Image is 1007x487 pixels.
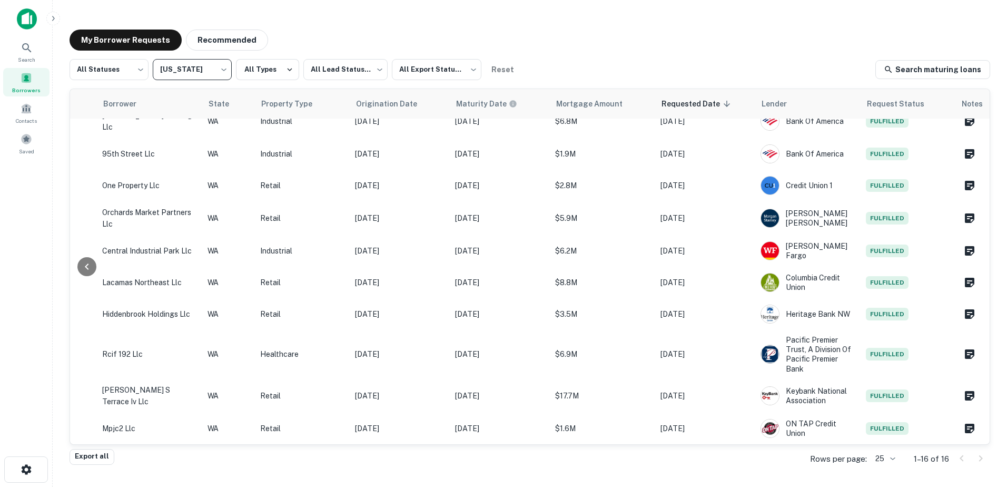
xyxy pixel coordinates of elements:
[660,348,750,360] p: [DATE]
[555,115,650,127] p: $6.8M
[97,89,202,119] th: Borrower
[102,423,197,434] p: mpjc2 llc
[761,274,779,291] img: picture
[355,180,445,191] p: [DATE]
[260,390,344,402] p: Retail
[662,98,734,110] span: Requested Date
[761,420,779,437] img: picture
[19,147,34,155] span: Saved
[260,423,344,434] p: Retail
[18,55,35,64] span: Search
[355,423,445,434] p: [DATE]
[208,148,250,160] p: WA
[355,212,445,224] p: [DATE]
[102,277,197,288] p: lacamas northeast llc
[236,59,299,80] button: All Types
[660,245,750,257] p: [DATE]
[260,245,344,257] p: Industrial
[3,68,50,96] a: Borrowers
[961,210,979,226] button: Create a note for this borrower request
[761,305,779,323] img: picture
[103,98,150,110] span: Borrower
[355,115,445,127] p: [DATE]
[871,451,897,466] div: 25
[761,305,855,324] div: Heritage Bank NW
[866,276,909,289] span: Fulfilled
[761,335,855,374] div: Pacific Premier Trust, A Division Of Pacific Premier Bank
[355,245,445,257] p: [DATE]
[555,212,650,224] p: $5.9M
[455,308,545,320] p: [DATE]
[961,146,979,162] button: Create a note for this borrower request
[208,308,250,320] p: WA
[954,403,1007,453] div: Chat Widget
[455,148,545,160] p: [DATE]
[655,89,755,119] th: Requested Date
[261,98,326,110] span: Property Type
[660,115,750,127] p: [DATE]
[3,99,50,127] a: Contacts
[102,110,197,133] p: [PERSON_NAME] holdings llc
[866,308,909,320] span: Fulfilled
[208,348,250,360] p: WA
[260,115,344,127] p: Industrial
[660,180,750,191] p: [DATE]
[555,308,650,320] p: $3.5M
[392,56,481,83] div: All Export Statuses
[455,348,545,360] p: [DATE]
[350,89,450,119] th: Origination Date
[17,8,37,30] img: capitalize-icon.png
[260,308,344,320] p: Retail
[255,89,350,119] th: Property Type
[866,179,909,192] span: Fulfilled
[202,89,255,119] th: State
[208,115,250,127] p: WA
[761,209,779,227] img: picture
[555,245,650,257] p: $6.2M
[16,116,37,125] span: Contacts
[810,453,867,465] p: Rows per page:
[3,37,50,66] a: Search
[660,308,750,320] p: [DATE]
[761,144,855,163] div: Bank Of America
[455,245,545,257] p: [DATE]
[866,148,909,160] span: Fulfilled
[556,98,636,110] span: Mortgage Amount
[961,388,979,404] button: Create a note for this borrower request
[355,348,445,360] p: [DATE]
[102,308,197,320] p: hiddenbrook holdings llc
[208,180,250,191] p: WA
[102,245,197,257] p: central industrial park llc
[455,212,545,224] p: [DATE]
[455,180,545,191] p: [DATE]
[555,277,650,288] p: $8.8M
[456,98,517,110] div: Maturity dates displayed may be estimated. Please contact the lender for the most accurate maturi...
[208,212,250,224] p: WA
[555,180,650,191] p: $2.8M
[102,180,197,191] p: one property llc
[550,89,655,119] th: Mortgage Amount
[208,390,250,402] p: WA
[486,59,519,80] button: Reset
[961,243,979,259] button: Create a note for this borrower request
[762,98,801,110] span: Lender
[866,245,909,257] span: Fulfilled
[355,390,445,402] p: [DATE]
[355,277,445,288] p: [DATE]
[866,212,909,225] span: Fulfilled
[355,148,445,160] p: [DATE]
[660,212,750,224] p: [DATE]
[761,176,855,195] div: Credit Union 1
[961,346,979,362] button: Create a note for this borrower request
[102,148,197,160] p: 95th street llc
[455,277,545,288] p: [DATE]
[260,212,344,224] p: Retail
[260,180,344,191] p: Retail
[955,89,990,119] th: Notes
[303,56,388,83] div: All Lead Statuses
[761,242,779,260] img: picture
[102,348,197,360] p: rcif 192 llc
